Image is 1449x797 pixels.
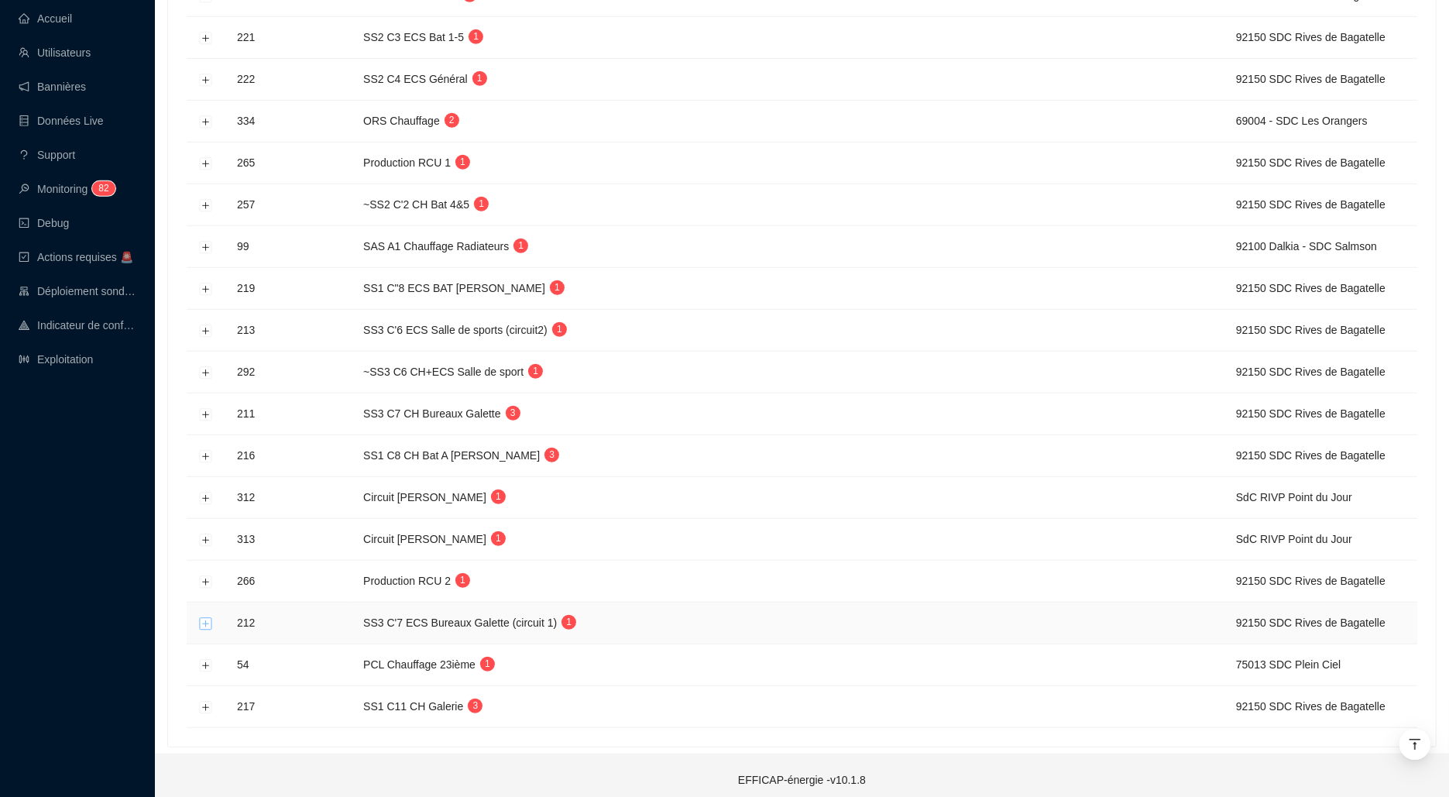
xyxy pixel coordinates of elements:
span: 92150 SDC Rives de Bagatelle [1236,617,1385,629]
td: 266 [225,561,351,603]
td: 265 [225,143,351,184]
span: SdC RIVP Point du Jour [1236,491,1352,503]
button: Développer la ligne [200,366,212,379]
button: Développer la ligne [200,74,212,86]
span: vertical-align-top [1408,737,1422,751]
span: SS1 C"8 ECS BAT [PERSON_NAME] [363,282,545,294]
span: Production RCU 2 [363,575,451,587]
a: slidersExploitation [19,353,93,366]
sup: 1 [455,155,470,170]
span: 92150 SDC Rives de Bagatelle [1236,198,1385,211]
td: 216 [225,435,351,477]
td: 257 [225,184,351,226]
button: Développer la ligne [200,241,212,253]
span: 1 [473,31,479,42]
sup: 1 [491,531,506,546]
a: heat-mapIndicateur de confort [19,319,136,332]
span: 1 [496,533,501,544]
span: 92150 SDC Rives de Bagatelle [1236,700,1385,713]
span: 92150 SDC Rives de Bagatelle [1236,324,1385,336]
span: PCL Chauffage 23ième [363,658,476,671]
sup: 1 [469,29,483,44]
span: SdC RIVP Point du Jour [1236,533,1352,545]
span: 1 [555,282,560,293]
button: Développer la ligne [200,492,212,504]
sup: 3 [506,406,520,421]
span: 1 [485,658,490,669]
span: EFFICAP-énergie - v10.1.8 [738,774,866,786]
span: 3 [510,407,516,418]
span: 92150 SDC Rives de Bagatelle [1236,449,1385,462]
span: Actions requises 🚨 [37,251,133,263]
sup: 3 [468,699,482,713]
sup: 1 [455,573,470,588]
span: 92150 SDC Rives de Bagatelle [1236,73,1385,85]
button: Développer la ligne [200,534,212,546]
td: 222 [225,59,351,101]
sup: 1 [474,197,489,211]
span: 92150 SDC Rives de Bagatelle [1236,366,1385,378]
td: 292 [225,352,351,393]
span: Circuit [PERSON_NAME] [363,533,486,545]
span: 69004 - SDC Les Orangers [1236,115,1368,127]
span: 75013 SDC Plein Ciel [1236,658,1341,671]
a: notificationBannières [19,81,86,93]
span: 3 [473,700,479,711]
button: Développer la ligne [200,32,212,44]
span: SS1 C11 CH Galerie [363,700,463,713]
span: ~SS2 C'2 CH Bat 4&5 [363,198,469,211]
a: clusterDéploiement sondes [19,285,136,297]
button: Développer la ligne [200,283,212,295]
span: SS1 C8 CH Bat A [PERSON_NAME] [363,449,540,462]
span: 2 [449,115,455,125]
td: 213 [225,310,351,352]
span: 1 [477,73,482,84]
td: 212 [225,603,351,644]
a: databaseDonnées Live [19,115,104,127]
span: 2 [104,183,109,194]
span: SS2 C3 ECS Bat 1-5 [363,31,464,43]
span: 1 [533,366,538,376]
span: SS3 C'6 ECS Salle de sports (circuit2) [363,324,548,336]
span: SS2 C4 ECS Général [363,73,468,85]
span: check-square [19,252,29,263]
sup: 1 [552,322,567,337]
span: 3 [549,449,555,460]
sup: 1 [472,71,487,86]
sup: 1 [528,364,543,379]
td: 99 [225,226,351,268]
span: ORS Chauffage [363,115,440,127]
sup: 82 [92,181,115,196]
button: Développer la ligne [200,659,212,672]
td: 211 [225,393,351,435]
span: SS3 C'7 ECS Bureaux Galette (circuit 1) [363,617,557,629]
button: Développer la ligne [200,199,212,211]
button: Développer la ligne [200,115,212,128]
span: SS3 C7 CH Bureaux Galette [363,407,500,420]
button: Développer la ligne [200,450,212,462]
button: Développer la ligne [200,575,212,588]
td: 334 [225,101,351,143]
td: 219 [225,268,351,310]
span: SAS A1 Chauffage Radiateurs [363,240,509,252]
button: Développer la ligne [200,701,212,713]
sup: 1 [480,657,495,672]
sup: 3 [544,448,559,462]
button: Développer la ligne [200,408,212,421]
a: teamUtilisateurs [19,46,91,59]
td: 54 [225,644,351,686]
td: 313 [225,519,351,561]
span: 1 [460,156,465,167]
span: 1 [460,575,465,586]
span: 1 [518,240,524,251]
button: Développer la ligne [200,325,212,337]
span: 92150 SDC Rives de Bagatelle [1236,282,1385,294]
a: questionSupport [19,149,75,161]
a: codeDebug [19,217,69,229]
span: 92150 SDC Rives de Bagatelle [1236,575,1385,587]
span: 92100 Dalkia - SDC Salmson [1236,240,1377,252]
td: 312 [225,477,351,519]
td: 221 [225,17,351,59]
button: Développer la ligne [200,157,212,170]
sup: 1 [491,490,506,504]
